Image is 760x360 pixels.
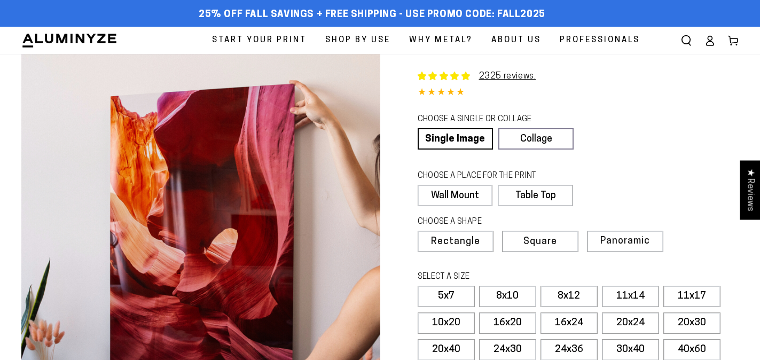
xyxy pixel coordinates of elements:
[602,286,659,307] label: 11x14
[600,236,650,246] span: Panoramic
[418,271,606,283] legend: SELECT A SIZE
[540,286,598,307] label: 8x12
[498,128,574,150] a: Collage
[409,33,473,48] span: Why Metal?
[540,312,598,334] label: 16x24
[523,237,557,247] span: Square
[479,72,536,81] a: 2325 reviews.
[483,27,549,54] a: About Us
[418,185,493,206] label: Wall Mount
[418,114,564,126] legend: CHOOSE A SINGLE OR COLLAGE
[663,312,720,334] label: 20x30
[740,160,760,220] div: Click to open Judge.me floating reviews tab
[418,128,493,150] a: Single Image
[212,33,307,48] span: Start Your Print
[431,237,480,247] span: Rectangle
[479,312,536,334] label: 16x20
[675,29,698,52] summary: Search our site
[325,33,390,48] span: Shop By Use
[560,33,640,48] span: Professionals
[401,27,481,54] a: Why Metal?
[479,286,536,307] label: 8x10
[498,185,573,206] label: Table Top
[199,9,545,21] span: 25% off FALL Savings + Free Shipping - Use Promo Code: FALL2025
[552,27,648,54] a: Professionals
[204,27,315,54] a: Start Your Print
[418,85,739,101] div: 4.85 out of 5.0 stars
[491,33,541,48] span: About Us
[418,286,475,307] label: 5x7
[602,312,659,334] label: 20x24
[418,170,563,182] legend: CHOOSE A PLACE FOR THE PRINT
[663,286,720,307] label: 11x17
[21,33,117,49] img: Aluminyze
[418,216,565,228] legend: CHOOSE A SHAPE
[418,312,475,334] label: 10x20
[317,27,398,54] a: Shop By Use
